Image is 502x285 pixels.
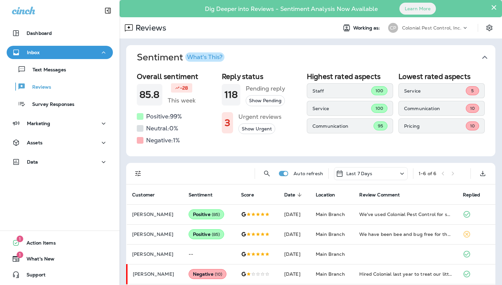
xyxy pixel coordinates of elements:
button: Inbox [7,46,113,59]
p: Text Messages [26,67,66,73]
p: Communication [312,123,374,129]
span: Customer [132,192,155,198]
span: 1 [17,251,23,258]
button: SentimentWhat's This? [131,45,501,70]
button: Settings [483,22,495,34]
span: ( 10 ) [215,271,222,277]
div: 1 - 6 of 6 [419,171,436,176]
p: Reviews [133,23,166,33]
p: Pricing [404,123,466,129]
p: Auto refresh [293,171,323,176]
button: 1What's New [7,252,113,265]
button: Text Messages [7,62,113,76]
span: 100 [376,88,383,94]
p: Data [27,159,38,165]
td: [DATE] [279,244,310,264]
button: 1Action Items [7,236,113,249]
div: Positive [189,229,224,239]
p: [PERSON_NAME] [132,232,178,237]
span: Review Comment [359,192,408,198]
span: ( 85 ) [212,212,220,217]
div: Hired Colonial last year to treat our little beach house. Moved in,in the spring and our ceiling ... [359,271,452,277]
p: Dashboard [27,31,52,36]
div: What's This? [187,54,222,60]
p: Communication [404,106,466,111]
td: [DATE] [279,264,310,284]
h2: Lowest rated aspects [398,72,485,81]
button: Support [7,268,113,281]
button: Learn More [399,3,436,15]
span: Working as: [353,25,381,31]
p: Service [404,88,466,94]
h5: Neutral: 0 % [146,123,178,134]
div: Positive [189,209,224,219]
button: Search Reviews [260,167,274,180]
h1: 85.8 [139,89,160,100]
span: Action Items [20,240,56,248]
span: Main Branch [316,251,345,257]
span: ( 85 ) [212,232,220,237]
h5: This week [168,95,196,106]
p: Marketing [27,121,50,126]
button: Collapse Sidebar [99,4,117,17]
p: Survey Responses [26,102,74,108]
td: [DATE] [279,204,310,224]
h1: 3 [224,117,230,128]
button: Filters [131,167,145,180]
span: Review Comment [359,192,400,198]
p: [PERSON_NAME] [132,251,178,257]
p: Staff [312,88,371,94]
span: Main Branch [316,231,345,237]
div: CP [388,23,398,33]
p: Service [312,106,371,111]
p: -28 [180,85,188,91]
p: Assets [27,140,42,145]
span: 5 [471,88,474,94]
button: Show Pending [246,95,285,106]
button: Assets [7,136,113,149]
div: We have been bee and bug free for three years now thanks to Colonial Pest. [359,231,452,238]
button: Marketing [7,117,113,130]
h5: Positive: 99 % [146,111,182,122]
td: [DATE] [279,224,310,244]
span: Customer [132,192,163,198]
span: Replied [463,192,480,198]
p: Dig Deeper into Reviews - Sentiment Analysis Now Available [186,8,397,10]
span: Main Branch [316,271,345,277]
span: Location [316,192,335,198]
span: Score [241,192,254,198]
button: Dashboard [7,27,113,40]
h5: Pending reply [246,83,285,94]
button: Show Urgent [238,123,275,134]
div: SentimentWhat's This? [126,70,495,156]
span: Sentiment [189,192,212,198]
span: 1 [17,236,23,242]
div: Negative [189,269,227,279]
h1: 118 [224,89,238,100]
span: Sentiment [189,192,221,198]
h2: Reply status [222,72,301,81]
button: Reviews [7,80,113,94]
span: What's New [20,256,54,264]
p: Reviews [26,84,51,91]
span: Location [316,192,344,198]
h2: Overall sentiment [137,72,216,81]
p: Inbox [27,50,40,55]
button: What's This? [185,52,224,62]
button: Close [491,2,497,13]
button: Survey Responses [7,97,113,111]
span: 10 [470,123,475,129]
div: We've used Colonial Pest Control for several years to provide semi-annual preventative pest contr... [359,211,452,218]
button: Data [7,155,113,169]
h1: Sentiment [137,52,224,63]
span: Support [20,272,45,280]
button: Export as CSV [476,167,489,180]
span: 10 [470,106,475,111]
span: Date [284,192,295,198]
p: [PERSON_NAME] [133,271,178,277]
span: 100 [376,106,383,111]
span: Score [241,192,263,198]
h5: Urgent reviews [238,111,282,122]
span: Replied [463,192,489,198]
p: [PERSON_NAME] [132,212,178,217]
